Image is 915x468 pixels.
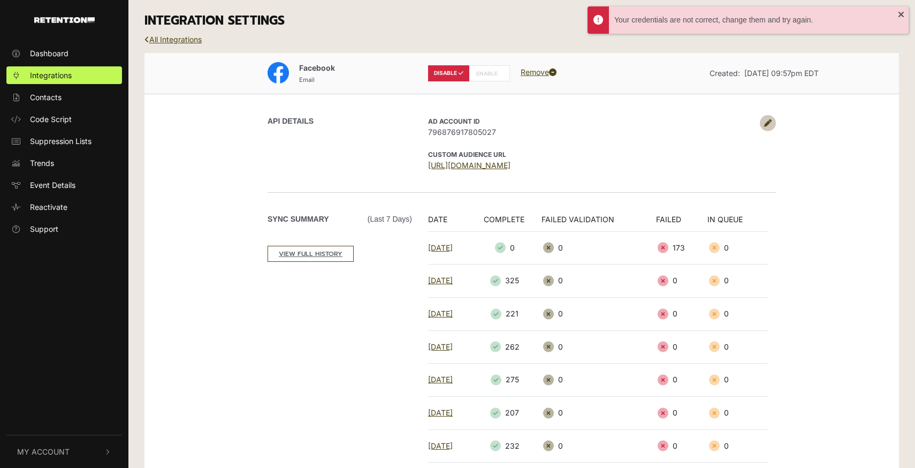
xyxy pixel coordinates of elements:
td: 207 [473,396,542,429]
a: [DATE] [428,309,453,318]
th: DATE [428,214,473,232]
label: API DETAILS [268,116,314,127]
th: FAILED VALIDATION [542,214,657,232]
span: Contacts [30,92,62,103]
button: My Account [6,435,122,468]
td: 0 [656,364,707,397]
td: 0 [707,231,768,265]
td: 0 [542,429,657,463]
a: [DATE] [428,408,453,417]
span: Integrations [30,70,72,81]
a: [DATE] [428,276,453,285]
td: 0 [542,364,657,397]
span: Trends [30,157,54,169]
td: 0 [707,330,768,364]
a: Integrations [6,66,122,84]
td: 275 [473,364,542,397]
td: 0 [656,396,707,429]
td: 0 [707,265,768,298]
td: 0 [656,297,707,330]
td: 173 [656,231,707,265]
th: COMPLETE [473,214,542,232]
img: Facebook [268,62,289,84]
td: 0 [656,330,707,364]
span: Reactivate [30,201,67,213]
td: 262 [473,330,542,364]
a: VIEW FULL HISTORY [268,246,354,262]
a: [DATE] [428,441,453,450]
td: 0 [707,396,768,429]
small: Email [299,76,315,84]
a: Suppression Lists [6,132,122,150]
span: Code Script [30,114,72,125]
a: [DATE] [428,243,453,252]
td: 221 [473,297,542,330]
th: FAILED [656,214,707,232]
a: All Integrations [144,35,202,44]
a: [DATE] [428,375,453,384]
strong: AD Account ID [428,117,480,125]
span: (Last 7 days) [368,214,412,225]
a: Code Script [6,110,122,128]
span: My Account [17,446,70,457]
td: 0 [656,429,707,463]
span: Created: [710,69,740,78]
label: DISABLE [428,65,469,81]
a: [URL][DOMAIN_NAME] [428,161,510,170]
a: Dashboard [6,44,122,62]
td: 0 [542,297,657,330]
span: Suppression Lists [30,135,91,147]
span: Facebook [299,63,335,72]
td: 325 [473,265,542,298]
h3: INTEGRATION SETTINGS [144,13,899,28]
span: 796876917805027 [428,126,754,138]
a: Trends [6,154,122,172]
td: 0 [707,364,768,397]
td: 0 [542,231,657,265]
a: Event Details [6,176,122,194]
label: Sync Summary [268,214,412,225]
span: [DATE] 09:57pm EDT [744,69,819,78]
a: Remove [521,67,556,77]
strong: CUSTOM AUDIENCE URL [428,150,506,158]
td: 0 [656,265,707,298]
div: Your credentials are not correct, change them and try again. [614,14,898,26]
td: 0 [707,297,768,330]
label: ENABLE [469,65,510,81]
span: Event Details [30,179,75,191]
a: Contacts [6,88,122,106]
td: 0 [707,429,768,463]
img: Retention.com [34,17,95,23]
th: IN QUEUE [707,214,768,232]
td: 0 [542,396,657,429]
span: Dashboard [30,48,68,59]
td: 0 [542,265,657,298]
td: 0 [542,330,657,364]
a: Reactivate [6,198,122,216]
a: Support [6,220,122,238]
span: Support [30,223,58,235]
a: [DATE] [428,342,453,351]
td: 0 [473,231,542,265]
td: 232 [473,429,542,463]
